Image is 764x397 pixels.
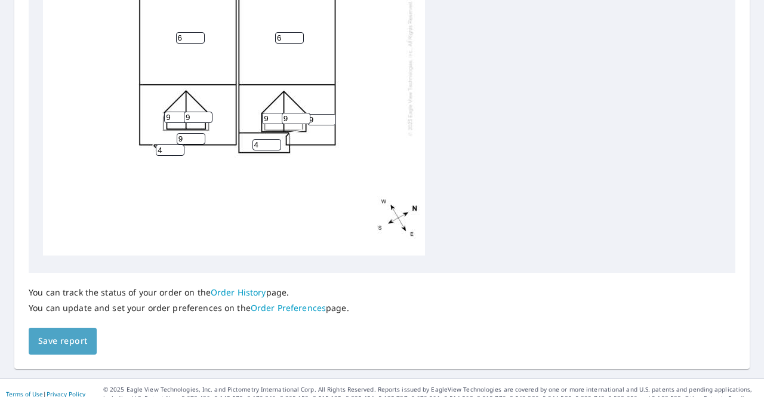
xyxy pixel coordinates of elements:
a: Order History [211,287,266,298]
p: You can update and set your order preferences on the page. [29,303,349,313]
button: Save report [29,328,97,355]
p: You can track the status of your order on the page. [29,287,349,298]
a: Order Preferences [251,302,326,313]
span: Save report [38,334,87,349]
